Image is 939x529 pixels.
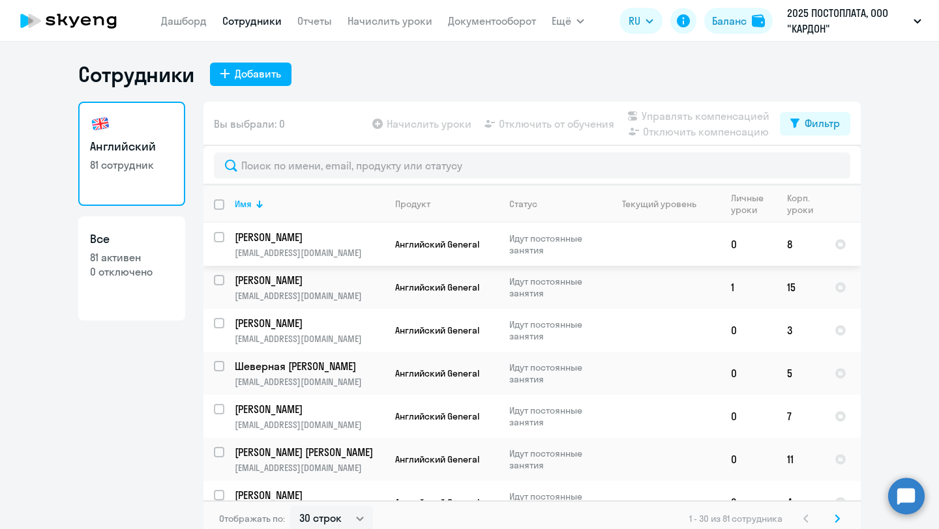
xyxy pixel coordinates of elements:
[235,402,384,416] a: [PERSON_NAME]
[90,231,173,248] h3: Все
[777,223,824,266] td: 8
[348,14,432,27] a: Начислить уроки
[509,319,599,342] p: Идут постоянные занятия
[721,352,777,395] td: 0
[235,273,384,287] a: [PERSON_NAME]
[219,513,285,524] span: Отображать по:
[619,8,663,34] button: RU
[235,198,384,210] div: Имя
[214,152,850,179] input: Поиск по имени, email, продукту или статусу
[235,230,382,244] p: [PERSON_NAME]
[235,230,384,244] a: [PERSON_NAME]
[78,102,185,206] a: Английский81 сотрудник
[509,491,599,514] p: Идут постоянные занятия
[235,445,382,459] p: [PERSON_NAME] [PERSON_NAME]
[509,198,599,210] div: Статус
[90,264,173,279] p: 0 отключено
[704,8,773,34] button: Балансbalance
[235,359,384,373] a: Шеверная [PERSON_NAME]
[610,198,720,210] div: Текущий уровень
[90,250,173,264] p: 81 активен
[731,192,764,216] div: Личные уроки
[721,266,777,309] td: 1
[509,198,537,210] div: Статус
[395,496,479,508] span: Английский General
[721,223,777,266] td: 0
[395,238,479,250] span: Английский General
[395,281,479,293] span: Английский General
[787,5,908,36] p: 2025 ПОСТОПЛАТА, ООО "КАРДОН"
[235,316,382,330] p: [PERSON_NAME]
[235,488,382,502] p: [PERSON_NAME]
[235,488,384,502] a: [PERSON_NAME]
[509,276,599,299] p: Идут постоянные занятия
[235,316,384,330] a: [PERSON_NAME]
[448,14,536,27] a: Документооборот
[235,376,384,388] p: [EMAIL_ADDRESS][DOMAIN_NAME]
[777,309,824,352] td: 3
[395,410,479,422] span: Английский General
[395,453,479,465] span: Английский General
[777,481,824,524] td: 4
[235,359,382,373] p: Шеверная [PERSON_NAME]
[235,290,384,302] p: [EMAIL_ADDRESS][DOMAIN_NAME]
[235,419,384,431] p: [EMAIL_ADDRESS][DOMAIN_NAME]
[777,438,824,481] td: 11
[731,192,776,216] div: Личные уроки
[235,66,281,81] div: Добавить
[509,448,599,471] p: Идут постоянные занятия
[235,445,384,459] a: [PERSON_NAME] [PERSON_NAME]
[395,324,479,336] span: Английский General
[509,362,599,385] p: Идут постоянные занятия
[78,61,194,87] h1: Сотрудники
[629,13,640,29] span: RU
[780,112,850,136] button: Фильтр
[622,198,696,210] div: Текущий уровень
[721,395,777,438] td: 0
[805,115,840,131] div: Фильтр
[395,198,430,210] div: Продукт
[395,367,479,379] span: Английский General
[161,14,207,27] a: Дашборд
[712,13,747,29] div: Баланс
[235,333,384,345] p: [EMAIL_ADDRESS][DOMAIN_NAME]
[781,5,928,36] button: 2025 ПОСТОПЛАТА, ООО "КАРДОН"
[90,113,111,134] img: english
[235,247,384,259] p: [EMAIL_ADDRESS][DOMAIN_NAME]
[552,13,571,29] span: Ещё
[214,116,285,132] span: Вы выбрали: 0
[509,405,599,428] p: Идут постоянные занятия
[689,513,782,524] span: 1 - 30 из 81 сотрудника
[752,14,765,27] img: balance
[721,309,777,352] td: 0
[787,192,824,216] div: Корп. уроки
[297,14,332,27] a: Отчеты
[78,216,185,321] a: Все81 активен0 отключено
[235,273,382,287] p: [PERSON_NAME]
[210,63,291,86] button: Добавить
[721,481,777,524] td: 3
[777,352,824,395] td: 5
[509,233,599,256] p: Идут постоянные занятия
[235,198,252,210] div: Имя
[721,438,777,481] td: 0
[777,395,824,438] td: 7
[90,138,173,155] h3: Английский
[222,14,282,27] a: Сотрудники
[552,8,584,34] button: Ещё
[235,462,384,474] p: [EMAIL_ADDRESS][DOMAIN_NAME]
[395,198,498,210] div: Продукт
[90,158,173,172] p: 81 сотрудник
[777,266,824,309] td: 15
[787,192,813,216] div: Корп. уроки
[235,402,382,416] p: [PERSON_NAME]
